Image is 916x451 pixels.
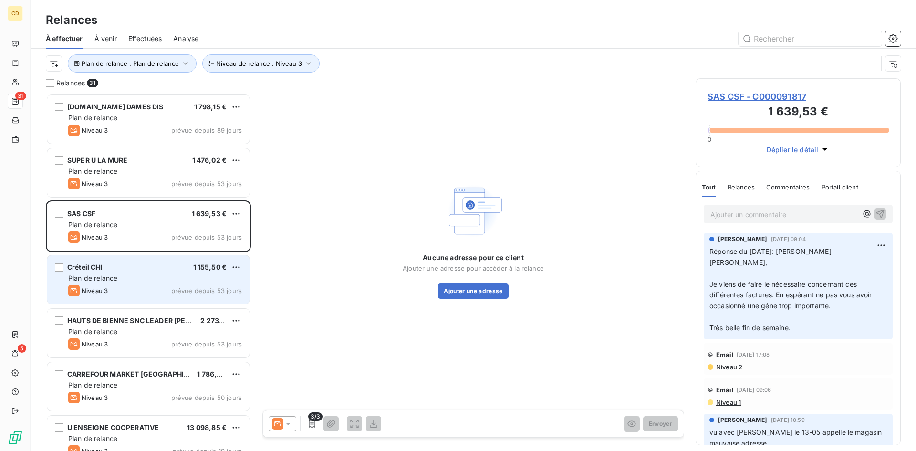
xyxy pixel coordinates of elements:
[68,327,117,336] span: Plan de relance
[764,144,833,155] button: Déplier le détail
[82,126,108,134] span: Niveau 3
[194,103,227,111] span: 1 798,15 €
[737,352,770,357] span: [DATE] 17:08
[709,324,791,332] span: Très belle fin de semaine.
[200,316,235,325] span: 2 273,41 €
[716,351,734,358] span: Email
[67,263,103,271] span: Créteil CHI
[67,156,127,164] span: SUPER U LA MURE
[708,90,889,103] span: SAS CSF - C000091817
[18,344,26,353] span: 5
[8,430,23,445] img: Logo LeanPay
[702,183,716,191] span: Tout
[68,434,117,442] span: Plan de relance
[68,167,117,175] span: Plan de relance
[171,287,242,294] span: prévue depuis 53 jours
[67,316,231,325] span: HAUTS DE BIENNE SNC LEADER [PERSON_NAME]
[128,34,162,43] span: Effectuées
[709,428,884,447] span: vu avec [PERSON_NAME] le 13-05 appelle le magasin mauvaise adresse
[771,236,806,242] span: [DATE] 09:04
[46,94,251,451] div: grid
[171,233,242,241] span: prévue depuis 53 jours
[46,11,97,29] h3: Relances
[68,114,117,122] span: Plan de relance
[708,136,711,143] span: 0
[192,210,227,218] span: 1 639,53 €
[737,387,771,393] span: [DATE] 09:06
[67,423,159,431] span: U ENSEIGNE COOPERATIVE
[443,180,504,241] img: Empty state
[766,183,810,191] span: Commentaires
[15,92,26,100] span: 31
[643,416,678,431] button: Envoyer
[767,145,819,155] span: Déplier le détail
[82,233,108,241] span: Niveau 3
[68,54,197,73] button: Plan de relance : Plan de relance
[187,423,227,431] span: 13 098,85 €
[308,412,323,421] span: 3/3
[8,6,23,21] div: CD
[716,386,734,394] span: Email
[171,126,242,134] span: prévue depuis 89 jours
[197,370,232,378] span: 1 786,82 €
[82,60,179,67] span: Plan de relance : Plan de relance
[56,78,85,88] span: Relances
[68,274,117,282] span: Plan de relance
[82,180,108,188] span: Niveau 3
[46,34,83,43] span: À effectuer
[771,417,805,423] span: [DATE] 10:59
[173,34,198,43] span: Analyse
[715,363,742,371] span: Niveau 2
[718,235,767,243] span: [PERSON_NAME]
[171,180,242,188] span: prévue depuis 53 jours
[708,103,889,122] h3: 1 639,53 €
[728,183,755,191] span: Relances
[67,103,163,111] span: [DOMAIN_NAME] DAMES DIS
[438,283,508,299] button: Ajouter une adresse
[709,247,833,266] span: Réponse du [DATE]: [PERSON_NAME] [PERSON_NAME],
[67,210,95,218] span: SAS CSF
[193,263,227,271] span: 1 155,50 €
[94,34,117,43] span: À venir
[192,156,227,164] span: 1 476,02 €
[82,394,108,401] span: Niveau 3
[82,340,108,348] span: Niveau 3
[82,287,108,294] span: Niveau 3
[423,253,523,262] span: Aucune adresse pour ce client
[718,416,767,424] span: [PERSON_NAME]
[709,280,874,310] span: Je viens de faire le nécessaire concernant ces différentes factures. En espérant ne pas vous avoi...
[67,370,211,378] span: CARREFOUR MARKET [GEOGRAPHIC_DATA]
[68,220,117,229] span: Plan de relance
[216,60,302,67] span: Niveau de relance : Niveau 3
[202,54,320,73] button: Niveau de relance : Niveau 3
[403,264,544,272] span: Ajouter une adresse pour accéder à la relance
[739,31,882,46] input: Rechercher
[87,79,98,87] span: 31
[171,340,242,348] span: prévue depuis 53 jours
[68,381,117,389] span: Plan de relance
[884,419,906,441] iframe: Intercom live chat
[715,399,741,406] span: Niveau 1
[822,183,858,191] span: Portail client
[171,394,242,401] span: prévue depuis 50 jours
